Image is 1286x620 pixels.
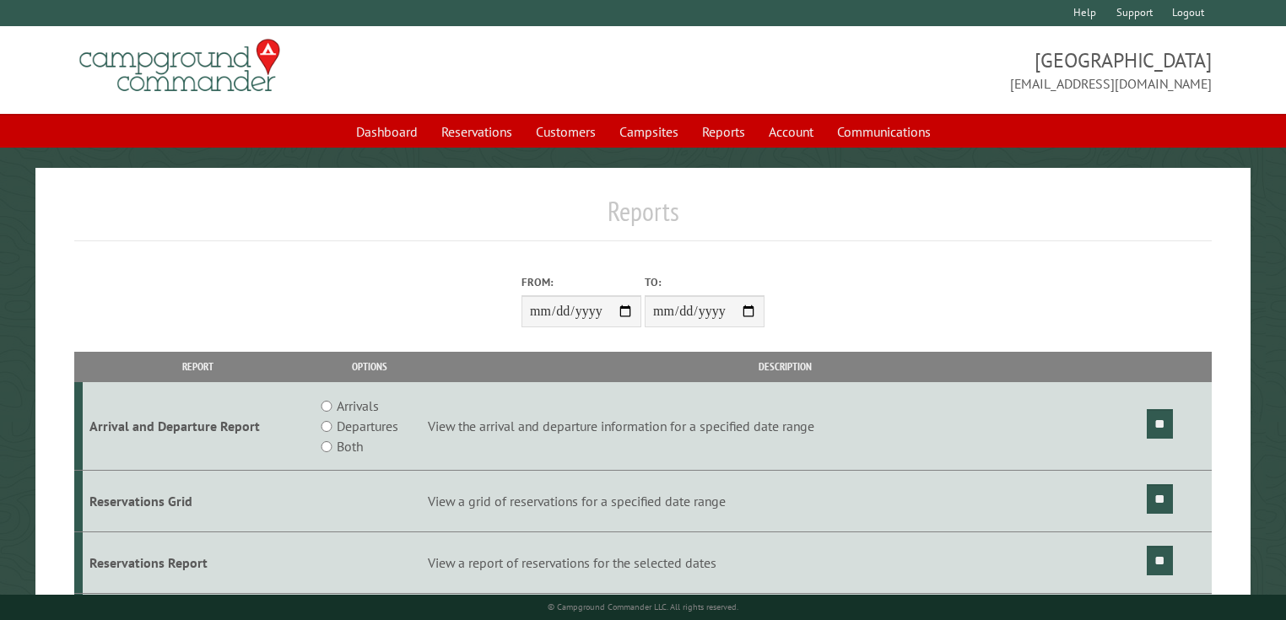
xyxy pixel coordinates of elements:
td: View a grid of reservations for a specified date range [425,471,1144,532]
label: Departures [337,416,398,436]
th: Report [83,352,314,381]
td: Arrival and Departure Report [83,382,314,471]
td: Reservations Report [83,531,314,593]
a: Communications [827,116,941,148]
a: Reservations [431,116,522,148]
th: Description [425,352,1144,381]
span: [GEOGRAPHIC_DATA] [EMAIL_ADDRESS][DOMAIN_NAME] [643,46,1212,94]
a: Customers [526,116,606,148]
th: Options [314,352,426,381]
label: From: [521,274,641,290]
label: Both [337,436,363,456]
img: Campground Commander [74,33,285,99]
h1: Reports [74,195,1213,241]
label: To: [645,274,765,290]
a: Dashboard [346,116,428,148]
td: View a report of reservations for the selected dates [425,531,1144,593]
td: Reservations Grid [83,471,314,532]
a: Campsites [609,116,689,148]
label: Arrivals [337,396,379,416]
small: © Campground Commander LLC. All rights reserved. [548,601,738,612]
a: Reports [692,116,755,148]
td: View the arrival and departure information for a specified date range [425,382,1144,471]
a: Account [759,116,824,148]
